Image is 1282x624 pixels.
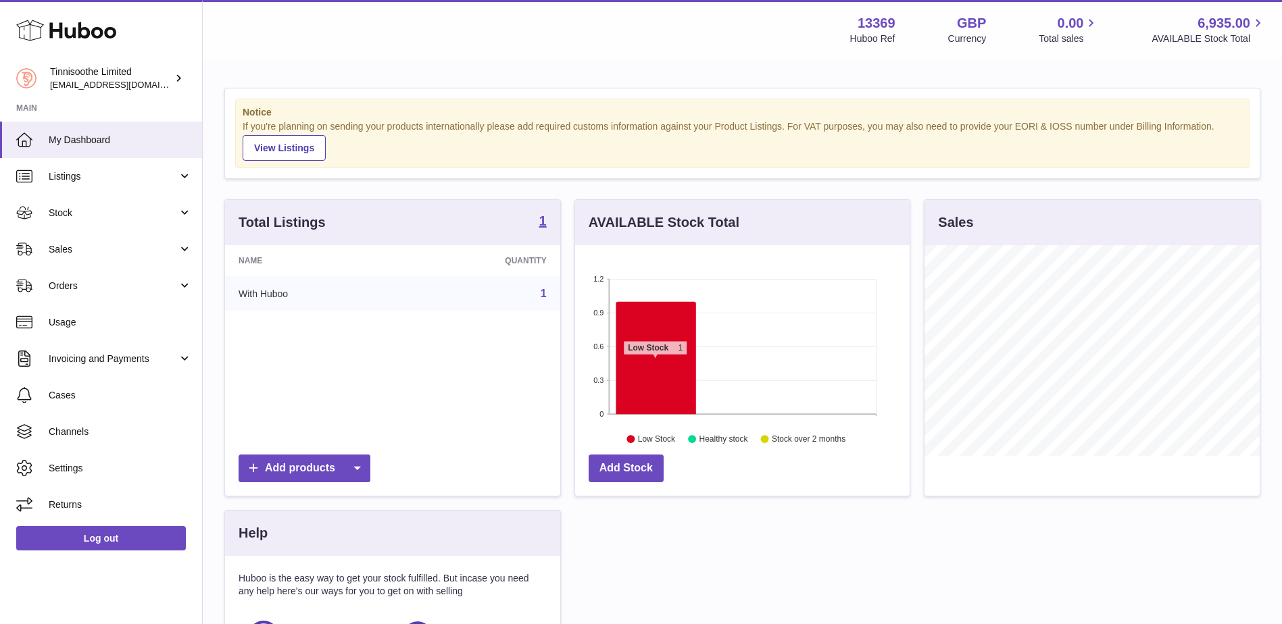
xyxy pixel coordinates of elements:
[239,454,370,482] a: Add products
[938,213,973,232] h3: Sales
[678,343,683,353] tspan: 1
[1198,14,1250,32] span: 6,935.00
[225,276,401,311] td: With Huboo
[858,14,895,32] strong: 13369
[239,213,326,232] h3: Total Listings
[539,214,547,228] strong: 1
[16,68,36,88] img: team@tinnisoothe.com
[1152,14,1266,45] a: 6,935.00 AVAILABLE Stock Total
[49,170,178,183] span: Listings
[49,498,192,511] span: Returns
[638,434,676,444] text: Low Stock
[49,134,192,147] span: My Dashboard
[50,79,199,90] span: [EMAIL_ADDRESS][DOMAIN_NAME]
[16,526,186,550] a: Log out
[957,14,986,32] strong: GBP
[49,389,192,402] span: Cases
[49,243,178,256] span: Sales
[539,214,547,230] a: 1
[699,434,748,444] text: Healthy stock
[589,213,739,232] h3: AVAILABLE Stock Total
[593,376,603,384] text: 0.3
[1152,32,1266,45] span: AVAILABLE Stock Total
[49,425,192,438] span: Channels
[49,316,192,329] span: Usage
[1039,14,1099,45] a: 0.00 Total sales
[49,353,178,365] span: Invoicing and Payments
[401,245,560,276] th: Quantity
[50,66,172,91] div: Tinnisoothe Limited
[772,434,845,444] text: Stock over 2 months
[948,32,987,45] div: Currency
[243,135,326,161] a: View Listings
[589,454,664,482] a: Add Stock
[599,410,603,418] text: 0
[239,524,268,542] h3: Help
[49,462,192,475] span: Settings
[593,309,603,317] text: 0.9
[243,120,1242,161] div: If you're planning on sending your products internationally please add required customs informati...
[593,275,603,283] text: 1.2
[239,572,547,598] p: Huboo is the easy way to get your stock fulfilled. But incase you need any help here's our ways f...
[243,106,1242,119] strong: Notice
[850,32,895,45] div: Huboo Ref
[49,280,178,292] span: Orders
[628,343,668,353] tspan: Low Stock
[225,245,401,276] th: Name
[541,288,547,299] a: 1
[49,207,178,219] span: Stock
[1058,14,1084,32] span: 0.00
[593,342,603,350] text: 0.6
[1039,32,1099,45] span: Total sales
